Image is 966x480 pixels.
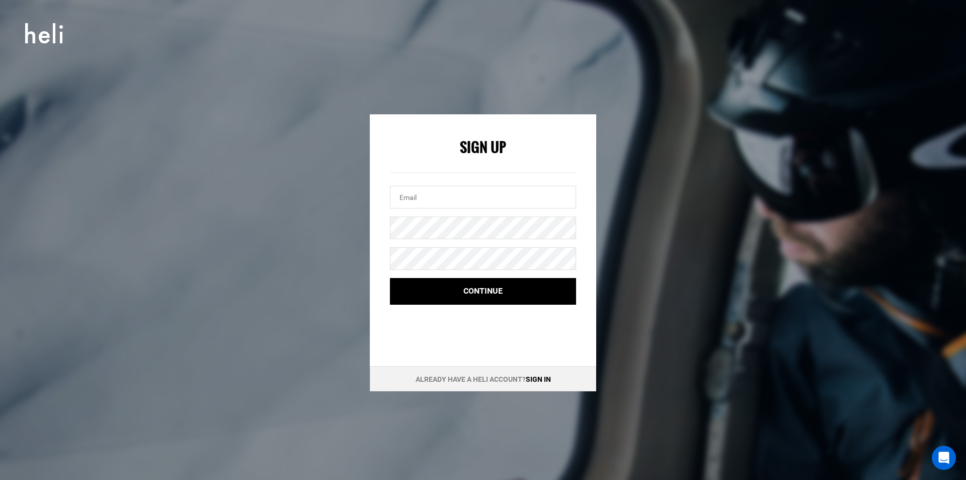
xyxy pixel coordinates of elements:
div: Already have a Heli account? [370,366,596,391]
div: Open Intercom Messenger [932,446,956,470]
button: Continue [390,278,576,305]
input: Email [390,186,576,209]
h2: Sign Up [390,140,576,155]
a: Sign in [526,375,551,383]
